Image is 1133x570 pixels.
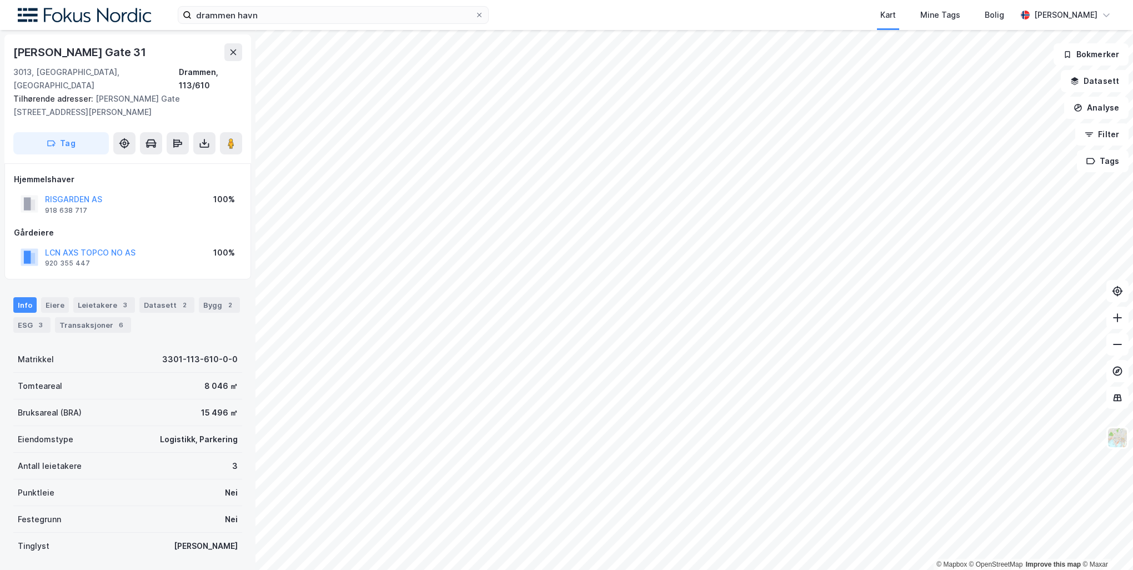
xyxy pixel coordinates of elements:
div: Mine Tags [920,8,960,22]
div: ESG [13,317,51,333]
img: fokus-nordic-logo.8a93422641609758e4ac.png [18,8,151,23]
div: 3013, [GEOGRAPHIC_DATA], [GEOGRAPHIC_DATA] [13,66,179,92]
button: Tags [1077,150,1129,172]
div: Hjemmelshaver [14,173,242,186]
button: Datasett [1061,70,1129,92]
div: [PERSON_NAME] Gate 31 [13,43,148,61]
div: [PERSON_NAME] Gate [STREET_ADDRESS][PERSON_NAME] [13,92,233,119]
span: Tilhørende adresser: [13,94,96,103]
img: Z [1107,427,1128,448]
div: [PERSON_NAME] [1034,8,1097,22]
div: Leietakere [73,297,135,313]
div: Nei [225,486,238,499]
div: Datasett [139,297,194,313]
div: Eiendomstype [18,433,73,446]
button: Filter [1075,123,1129,146]
iframe: Chat Widget [1077,517,1133,570]
div: [PERSON_NAME] [174,539,238,553]
div: Nei [225,513,238,526]
div: 920 355 447 [45,259,90,268]
button: Tag [13,132,109,154]
button: Bokmerker [1054,43,1129,66]
div: Punktleie [18,486,54,499]
div: 3 [232,459,238,473]
div: Tomteareal [18,379,62,393]
div: Matrikkel [18,353,54,366]
div: Kart [880,8,896,22]
div: Transaksjoner [55,317,131,333]
div: 6 [116,319,127,331]
div: 100% [213,246,235,259]
input: Søk på adresse, matrikkel, gårdeiere, leietakere eller personer [192,7,475,23]
div: Bygg [199,297,240,313]
div: 100% [213,193,235,206]
a: OpenStreetMap [969,561,1023,568]
div: 918 638 717 [45,206,87,215]
div: Antall leietakere [18,459,82,473]
div: Festegrunn [18,513,61,526]
div: Bolig [985,8,1004,22]
div: 8 046 ㎡ [204,379,238,393]
div: Info [13,297,37,313]
div: Kontrollprogram for chat [1077,517,1133,570]
div: 3 [35,319,46,331]
div: Tinglyst [18,539,49,553]
div: 2 [224,299,235,311]
div: Eiere [41,297,69,313]
div: Drammen, 113/610 [179,66,242,92]
a: Improve this map [1026,561,1081,568]
a: Mapbox [936,561,967,568]
div: 15 496 ㎡ [201,406,238,419]
div: 3 [119,299,131,311]
button: Analyse [1064,97,1129,119]
div: 3301-113-610-0-0 [162,353,238,366]
div: Bruksareal (BRA) [18,406,82,419]
div: Gårdeiere [14,226,242,239]
div: 2 [179,299,190,311]
div: Logistikk, Parkering [160,433,238,446]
